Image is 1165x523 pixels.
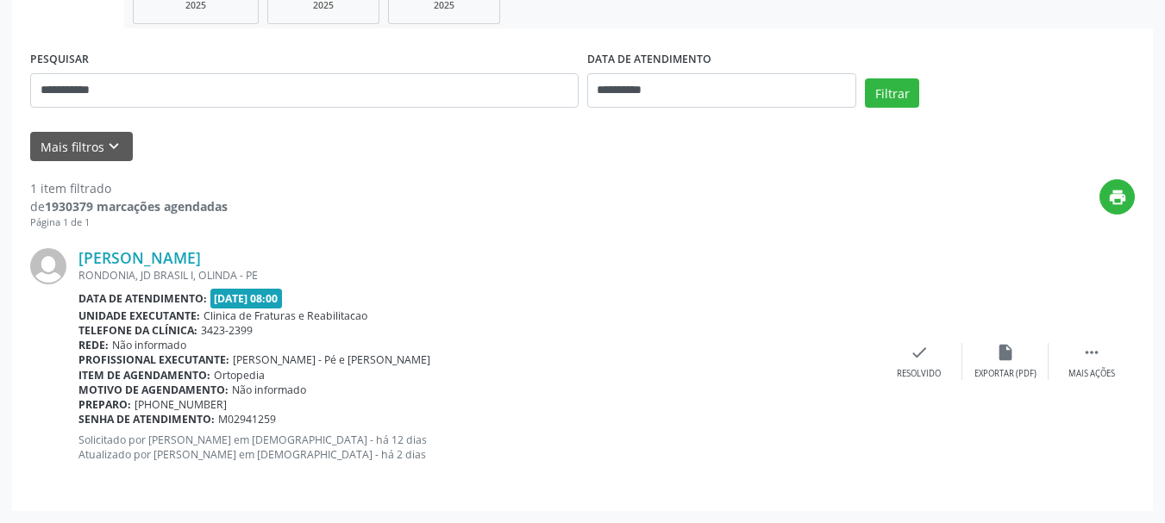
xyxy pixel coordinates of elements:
[135,397,227,412] span: [PHONE_NUMBER]
[218,412,276,426] span: M02941259
[897,368,941,380] div: Resolvido
[30,197,228,215] div: de
[78,268,876,283] div: RONDONIA, JD BRASIL I, OLINDA - PE
[865,78,919,108] button: Filtrar
[210,289,283,308] span: [DATE] 08:00
[204,308,367,323] span: Clinica de Fraturas e Reabilitacao
[30,132,133,162] button: Mais filtroskeyboard_arrow_down
[587,47,711,73] label: DATA DE ATENDIMENTO
[78,308,200,323] b: Unidade executante:
[78,383,229,397] b: Motivo de agendamento:
[1099,179,1135,215] button: print
[1082,343,1101,362] i: 
[78,338,109,352] b: Rede:
[1108,188,1127,207] i: print
[996,343,1015,362] i: insert_drive_file
[78,397,131,412] b: Preparo:
[78,248,201,267] a: [PERSON_NAME]
[78,323,197,338] b: Telefone da clínica:
[78,368,210,383] b: Item de agendamento:
[30,47,89,73] label: PESQUISAR
[30,215,228,230] div: Página 1 de 1
[232,383,306,397] span: Não informado
[45,198,228,215] strong: 1930379 marcações agendadas
[30,248,66,284] img: img
[30,179,228,197] div: 1 item filtrado
[78,291,207,306] b: Data de atendimento:
[104,137,123,156] i: keyboard_arrow_down
[112,338,186,352] span: Não informado
[214,368,265,383] span: Ortopedia
[201,323,253,338] span: 3423-2399
[78,352,229,367] b: Profissional executante:
[910,343,929,362] i: check
[974,368,1037,380] div: Exportar (PDF)
[1068,368,1115,380] div: Mais ações
[233,352,430,367] span: [PERSON_NAME] - Pé e [PERSON_NAME]
[78,412,215,426] b: Senha de atendimento:
[78,433,876,462] p: Solicitado por [PERSON_NAME] em [DEMOGRAPHIC_DATA] - há 12 dias Atualizado por [PERSON_NAME] em [...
